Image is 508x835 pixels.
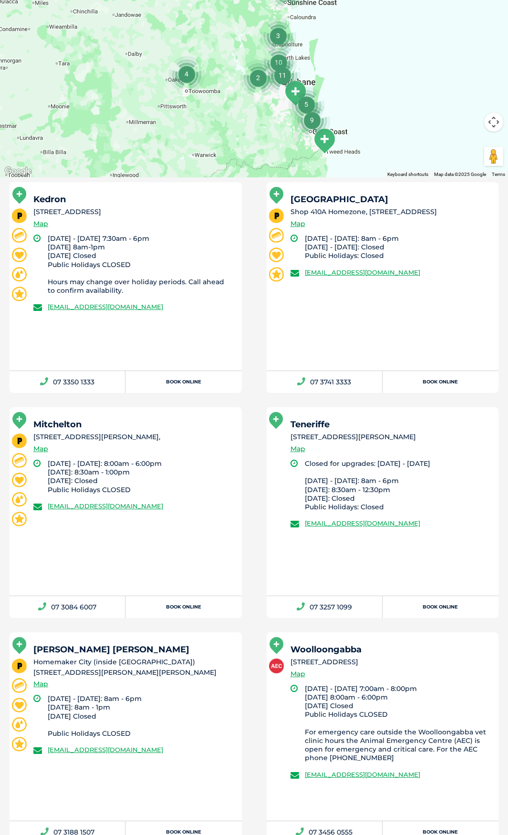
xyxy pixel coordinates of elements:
[48,234,233,295] li: [DATE] - [DATE] 7:30am - 6pm [DATE] 8am-1pm [DATE] Closed Public Holidays CLOSED Hours may change...
[305,234,490,260] li: [DATE] - [DATE]: 8am - 6pm [DATE] - [DATE]: Closed Public Holidays: Closed
[312,128,336,154] div: Tweed Heads
[305,771,420,778] a: [EMAIL_ADDRESS][DOMAIN_NAME]
[290,195,490,204] h5: [GEOGRAPHIC_DATA]
[383,596,498,618] a: Book Online
[33,195,233,204] h5: Kedron
[48,502,163,510] a: [EMAIL_ADDRESS][DOMAIN_NAME]
[48,459,233,494] li: [DATE] - [DATE]: 8:00am - 6:00pm [DATE]: 8:30am - 1:00pm [DATE]: Closed Public Holidays CLOSED
[290,420,490,429] h5: Teneriffe
[33,679,48,690] a: Map
[305,459,490,511] li: Closed for upgrades: [DATE] - [DATE] [DATE] - [DATE]: 8am - 6pm [DATE]: 8:30am - 12:30pm [DATE]: ...
[264,57,301,93] div: 11
[48,303,163,310] a: [EMAIL_ADDRESS][DOMAIN_NAME]
[305,268,420,276] a: [EMAIL_ADDRESS][DOMAIN_NAME]
[290,443,305,454] a: Map
[484,113,503,132] button: Map camera controls
[33,207,233,217] li: [STREET_ADDRESS]
[290,207,490,217] li: Shop 410A Homezone, [STREET_ADDRESS]
[290,645,490,654] h5: Woolloongabba
[260,18,296,54] div: 3
[168,56,205,92] div: 4
[2,165,34,177] img: Google
[267,371,383,393] a: 07 3741 3333
[290,218,305,229] a: Map
[290,432,490,442] li: [STREET_ADDRESS][PERSON_NAME]
[305,684,490,763] li: [DATE] - [DATE] 7:00am - 8:00pm [DATE] 8:00am - 6:00pm [DATE] Closed Public Holidays CLOSED For e...
[33,645,233,654] h5: [PERSON_NAME] [PERSON_NAME]
[48,694,233,738] li: [DATE] - [DATE]: 8am - 6pm [DATE]: 8am - 1pm [DATE] Closed Public Holidays CLOSED
[125,371,241,393] a: Book Online
[283,80,307,106] div: Beenleigh
[260,44,297,81] div: 10
[33,432,233,442] li: [STREET_ADDRESS][PERSON_NAME],
[33,218,48,229] a: Map
[492,172,505,177] a: Terms
[10,371,125,393] a: 07 3350 1333
[294,102,330,138] div: 9
[434,172,486,177] span: Map data ©2025 Google
[33,657,233,678] li: Homemaker City (inside [GEOGRAPHIC_DATA]) [STREET_ADDRESS][PERSON_NAME][PERSON_NAME]
[33,443,48,454] a: Map
[240,60,276,96] div: 2
[48,746,163,753] a: [EMAIL_ADDRESS][DOMAIN_NAME]
[387,171,428,178] button: Keyboard shortcuts
[290,669,305,680] a: Map
[2,165,34,177] a: Open this area in Google Maps (opens a new window)
[10,596,125,618] a: 07 3084 6007
[484,147,503,166] button: Drag Pegman onto the map to open Street View
[288,86,324,123] div: 5
[267,596,383,618] a: 07 3257 1099
[290,657,490,667] li: [STREET_ADDRESS]
[383,371,498,393] a: Book Online
[305,519,420,527] a: [EMAIL_ADDRESS][DOMAIN_NAME]
[125,596,241,618] a: Book Online
[33,420,233,429] h5: Mitchelton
